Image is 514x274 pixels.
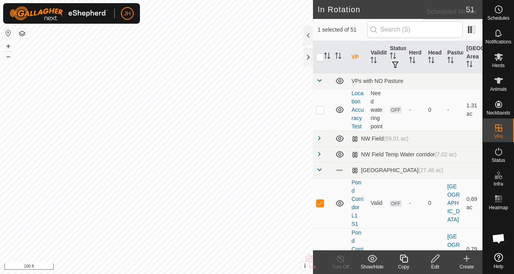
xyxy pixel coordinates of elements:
span: Infra [494,182,503,186]
button: Map Layers [17,29,27,38]
div: [GEOGRAPHIC_DATA] [352,167,443,174]
a: Contact Us [164,264,188,271]
p-sorticon: Activate to sort [371,58,377,64]
span: i [304,263,305,269]
span: OFF [390,107,402,113]
button: + [4,41,13,51]
p-sorticon: Activate to sort [428,58,434,64]
p-sorticon: Activate to sort [335,54,341,60]
span: Herds [492,63,505,68]
div: - [409,106,422,114]
a: [GEOGRAPHIC_DATA] [447,183,460,223]
a: Location Accuracy Test [352,90,364,129]
p-sorticon: Activate to sort [447,58,454,64]
span: (7.02 ac) [435,151,456,158]
button: i [301,262,309,270]
p-sorticon: Activate to sort [390,54,396,60]
span: Help [494,264,503,269]
span: JH [124,9,130,18]
td: 1.31 ac [463,89,482,131]
td: 0 [425,89,444,131]
div: - [409,199,422,207]
span: 51 [466,4,475,15]
p-sorticon: Activate to sort [409,58,415,64]
span: OFF [390,200,402,207]
td: 0 [425,178,444,228]
img: Gallagher Logo [9,6,108,21]
span: Notifications [486,39,511,44]
span: Status [492,158,505,163]
th: VP [348,41,368,73]
th: Head [425,41,444,73]
th: [GEOGRAPHIC_DATA] Area [463,41,482,73]
div: Turn Off [325,263,356,270]
div: Show/Hide [356,263,388,270]
td: Valid [367,178,387,228]
a: [GEOGRAPHIC_DATA] [447,233,460,273]
div: Open chat [487,227,510,250]
h2: In Rotation [318,5,466,14]
th: Validity [367,41,387,73]
p-sorticon: Activate to sort [466,62,473,68]
button: – [4,52,13,61]
div: Edit [419,263,451,270]
button: Reset Map [4,28,13,38]
div: NW Field Temp Water corridor [352,151,457,158]
span: (59.01 ac) [384,135,408,142]
div: NW Field [352,135,409,142]
span: Schedules [487,16,509,21]
th: Status [387,41,406,73]
div: VPs with NO Pasture [352,78,479,84]
span: Neckbands [486,111,510,115]
div: Copy [388,263,419,270]
span: Heatmap [489,205,508,210]
span: VPs [494,134,503,139]
th: Herd [406,41,425,73]
td: - [444,89,464,131]
a: Privacy Policy [125,264,155,271]
td: 0.69 ac [463,178,482,228]
span: Animals [490,87,507,92]
div: Create [451,263,482,270]
input: Search (S) [367,21,463,38]
div: - [409,249,422,257]
a: Pond Corridor L1 S1 [352,179,363,227]
th: Pasture [444,41,464,73]
span: OFF [390,250,402,257]
td: Need watering point [367,89,387,131]
p-sorticon: Activate to sort [324,54,330,60]
a: Help [483,250,514,272]
span: 1 selected of 51 [318,26,367,34]
span: (27.48 ac) [418,167,443,173]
